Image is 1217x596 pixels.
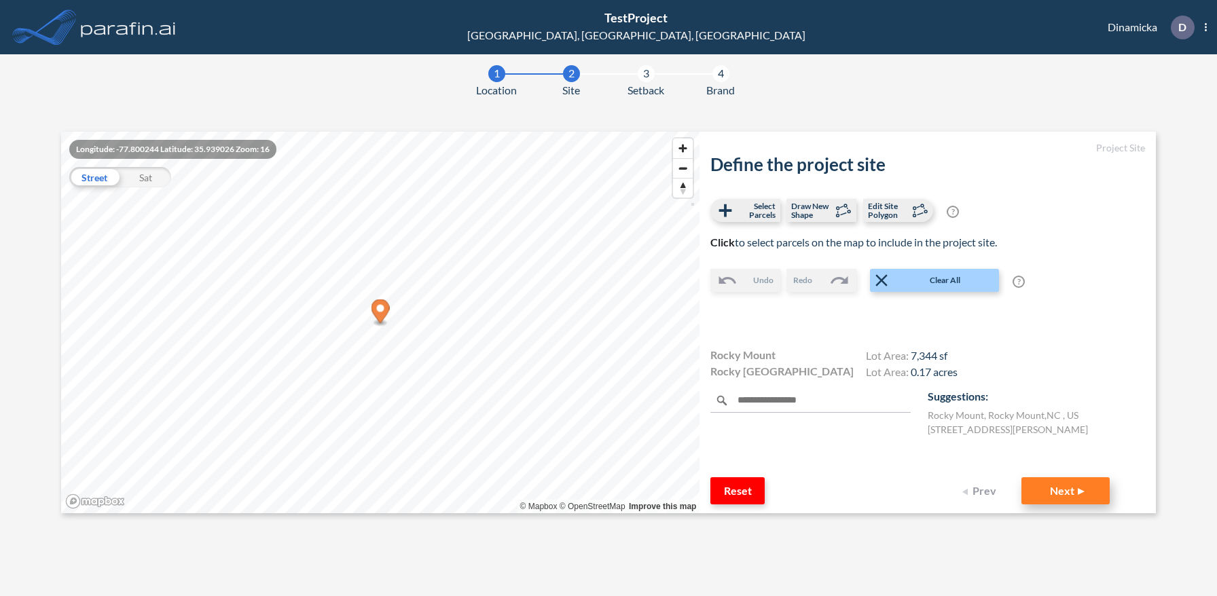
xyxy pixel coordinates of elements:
[710,347,776,363] span: Rocky Mount
[866,349,958,365] h4: Lot Area:
[928,388,1145,405] p: Suggestions:
[61,132,700,513] canvas: Map
[868,202,908,219] span: Edit Site Polygon
[69,167,120,187] div: Street
[638,65,655,82] div: 3
[65,493,125,509] a: Mapbox homepage
[467,27,805,43] div: [GEOGRAPHIC_DATA], [GEOGRAPHIC_DATA], [GEOGRAPHIC_DATA]
[866,365,958,381] h4: Lot Area:
[488,65,505,82] div: 1
[928,408,1078,422] label: Rocky Mount , Rocky Mount , NC , US
[911,365,958,378] span: 0.17 acres
[673,138,693,158] button: Zoom in
[953,477,1008,504] button: Prev
[892,274,998,286] span: Clear All
[710,236,997,248] span: to select parcels on the map to include in the project site.
[712,65,729,82] div: 4
[673,178,693,198] button: Reset bearing to north
[563,65,580,82] div: 2
[786,269,856,292] button: Redo
[673,159,693,178] span: Zoom out
[710,269,780,292] button: Undo
[911,349,947,362] span: 7,344 sf
[629,502,696,511] a: Improve this map
[753,274,774,286] span: Undo
[604,10,668,25] span: TestProject
[710,477,765,504] button: Reset
[69,140,276,159] div: Longitude: -77.800244 Latitude: 35.939026 Zoom: 16
[706,82,735,98] span: Brand
[1087,16,1207,39] div: Dinamicka
[791,202,831,219] span: Draw New Shape
[710,236,735,248] b: Click
[947,206,959,218] span: ?
[476,82,517,98] span: Location
[1178,21,1186,33] p: D
[710,143,1145,154] h5: Project Site
[562,82,580,98] span: Site
[1013,276,1025,288] span: ?
[673,158,693,178] button: Zoom out
[710,388,910,413] input: Enter new address
[710,154,1145,175] h2: Define the project site
[560,502,625,511] a: OpenStreetMap
[870,269,999,292] button: Clear All
[673,179,693,198] span: Reset bearing to north
[520,502,558,511] a: Mapbox
[120,167,171,187] div: Sat
[628,82,664,98] span: Setback
[793,274,812,286] span: Redo
[1021,477,1110,504] button: Next
[710,363,854,379] span: Rocky [GEOGRAPHIC_DATA]
[371,299,389,327] div: Map marker
[78,14,179,41] img: logo
[928,422,1088,436] label: [STREET_ADDRESS][PERSON_NAME]
[735,202,776,219] span: Select Parcels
